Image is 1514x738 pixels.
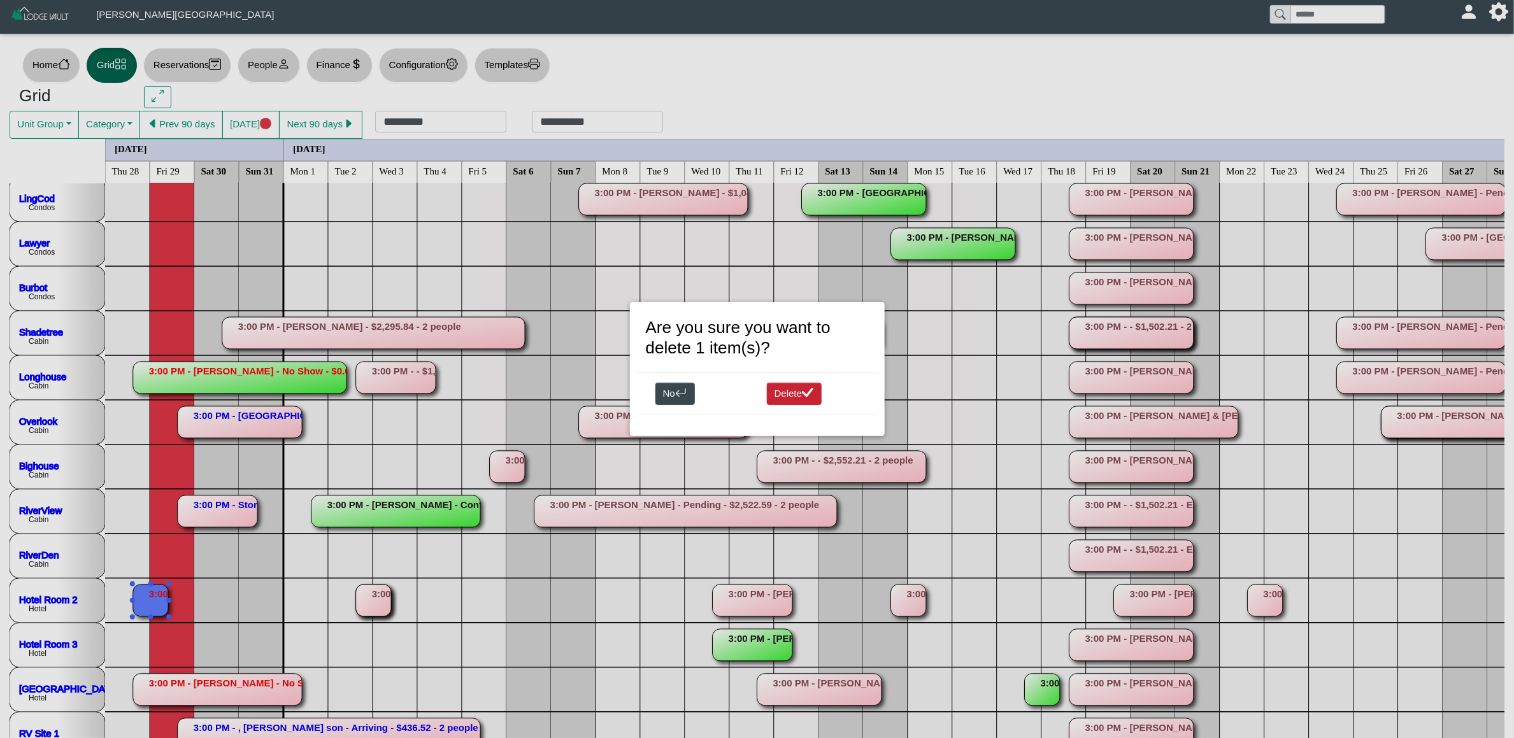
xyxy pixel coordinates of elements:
svg: arrow return left [675,387,687,399]
div: One moment please... [636,308,878,430]
button: Deletecheck lg [767,383,822,406]
button: Noarrow return left [655,383,695,406]
h3: Are you sure you want to delete 1 item(s)? [646,318,869,358]
svg: check lg [802,387,814,399]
